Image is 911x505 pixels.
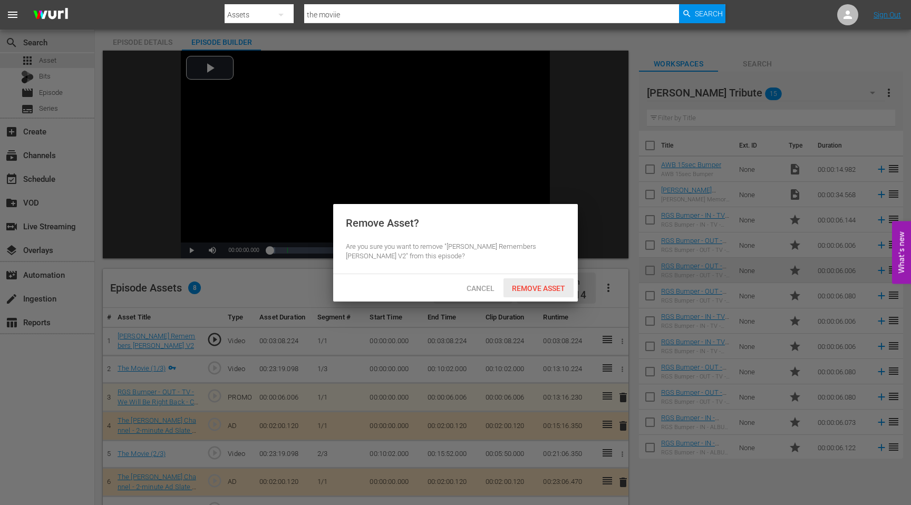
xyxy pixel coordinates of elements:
[25,3,76,27] img: ans4CAIJ8jUAAAAAAAAAAAAAAAAAAAAAAAAgQb4GAAAAAAAAAAAAAAAAAAAAAAAAJMjXAAAAAAAAAAAAAAAAAAAAAAAAgAT5G...
[679,4,725,23] button: Search
[892,221,911,284] button: Open Feedback Widget
[503,284,574,293] span: Remove Asset
[874,11,901,19] a: Sign Out
[346,242,565,261] div: Are you sure you want to remove "[PERSON_NAME] Remembers [PERSON_NAME] V2" from this episode?
[458,284,503,293] span: Cancel
[503,278,574,297] button: Remove Asset
[346,217,419,229] div: Remove Asset?
[457,278,503,297] button: Cancel
[695,4,723,23] span: Search
[6,8,19,21] span: menu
